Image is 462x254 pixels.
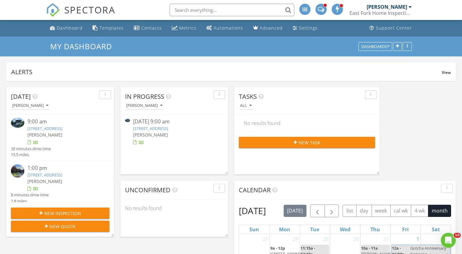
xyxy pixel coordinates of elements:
[11,92,31,101] span: [DATE]
[239,186,271,194] span: Calendar
[270,245,285,251] span: 9a - 12p
[239,137,375,148] button: New Task
[376,25,412,31] div: Support Center
[125,186,171,194] span: Unconfirmed
[454,233,461,238] span: 10
[27,132,62,138] span: [PERSON_NAME]
[239,92,257,101] span: Tasks
[27,118,101,126] div: 9:00 am
[11,208,109,219] button: New Inspection
[441,233,456,248] iframe: Intercom live chat
[239,102,253,110] button: All
[46,3,60,17] img: The Best Home Inspection Software - Spectora
[260,25,283,31] div: Advanced
[11,102,50,110] button: [PERSON_NAME]
[11,146,51,152] div: 35 minutes drive time
[299,25,318,31] div: Settings
[415,234,421,244] a: Go to August 1, 2025
[131,22,164,34] a: Contacts
[372,205,391,217] button: week
[310,204,325,217] button: Previous month
[343,205,357,217] button: list
[133,132,168,138] span: [PERSON_NAME]
[261,234,269,244] a: Go to July 27, 2025
[214,25,243,31] div: Automations
[11,118,109,158] a: 9:00 am [STREET_ADDRESS] [PERSON_NAME] 35 minutes drive time 15.5 miles
[431,225,441,234] a: Saturday
[57,25,83,31] div: Dashboard
[169,22,199,34] a: Metrics
[299,139,320,146] span: New Task
[284,205,306,217] button: [DATE]
[179,25,196,31] div: Metrics
[325,204,339,217] button: Next month
[356,205,372,217] button: day
[428,205,451,217] button: month
[120,200,228,217] div: No results found
[411,205,428,217] button: 4 wk
[170,4,294,16] input: Search everything...
[27,178,62,184] span: [PERSON_NAME]
[359,42,392,51] button: Dashboards
[251,22,285,34] a: Advanced
[204,22,246,34] a: Automations (Advanced)
[11,152,51,158] div: 15.5 miles
[11,221,109,232] button: New Quote
[133,126,168,131] a: [STREET_ADDRESS]
[290,22,320,34] a: Settings
[126,103,162,108] div: [PERSON_NAME]
[46,8,115,22] a: SPECTORA
[125,118,130,122] img: 9305060%2Fcover_photos%2F9YU1Zs8Tmc9L9soWpg98%2Fsmall.jpg
[442,70,451,75] span: View
[291,234,300,244] a: Go to July 28, 2025
[11,198,49,204] div: 2.8 miles
[240,103,252,108] div: All
[125,92,164,101] span: In Progress
[11,68,442,76] div: Alerts
[64,3,115,16] span: SPECTORA
[361,44,389,49] div: Dashboards
[99,25,124,31] div: Templates
[27,172,62,178] a: [STREET_ADDRESS]
[401,225,410,234] a: Friday
[278,225,291,234] a: Monday
[125,118,224,146] a: [DATE] 9:00 am [STREET_ADDRESS] [PERSON_NAME]
[11,118,24,128] img: 9305060%2Fcover_photos%2F9YU1Zs8Tmc9L9soWpg98%2Fsmall.jpg
[382,234,390,244] a: Go to July 31, 2025
[11,164,24,178] img: streetview
[361,245,378,251] span: 10a - 11a
[239,115,375,132] div: No results found
[90,22,126,34] a: Templates
[50,41,117,51] a: My Dashboard
[339,225,352,234] a: Wednesday
[125,102,164,110] button: [PERSON_NAME]
[11,192,49,198] div: 8 minutes drive time
[50,223,76,230] span: New Quote
[367,22,415,34] a: Support Center
[309,225,320,234] a: Tuesday
[322,234,330,244] a: Go to July 29, 2025
[141,25,162,31] div: Contacts
[27,126,62,131] a: [STREET_ADDRESS]
[352,234,360,244] a: Go to July 30, 2025
[369,225,381,234] a: Thursday
[44,210,81,217] span: New Inspection
[367,4,407,10] div: [PERSON_NAME]
[239,204,266,217] h2: [DATE]
[27,164,101,172] div: 1:00 pm
[12,103,48,108] div: [PERSON_NAME]
[11,164,109,204] a: 1:00 pm [STREET_ADDRESS] [PERSON_NAME] 8 minutes drive time 2.8 miles
[248,225,260,234] a: Sunday
[390,205,411,217] button: cal wk
[133,118,215,126] div: [DATE] 9:00 am
[349,10,412,16] div: East Fork Home Inspections
[47,22,85,34] a: Dashboard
